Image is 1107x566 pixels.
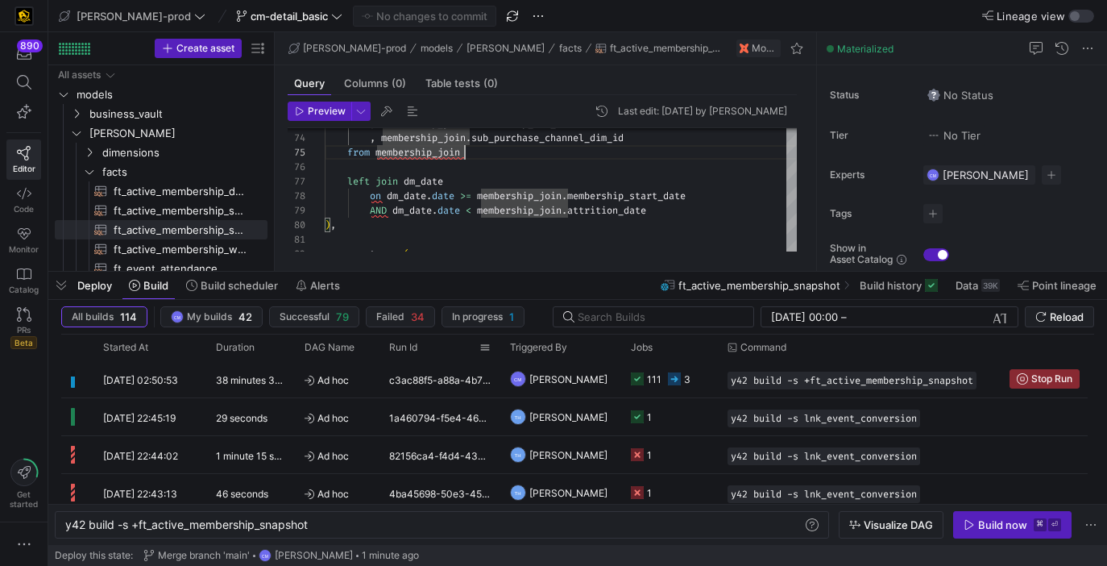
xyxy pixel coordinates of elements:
span: My builds [187,311,232,323]
div: 76 [288,160,305,174]
div: All assets [58,69,101,81]
span: [DATE] 22:45:19 [103,412,176,424]
button: No statusNo Status [923,85,997,106]
span: [PERSON_NAME] [529,398,607,436]
div: TH [510,409,526,425]
button: Point lineage [1010,272,1104,299]
span: [PERSON_NAME] [466,43,545,54]
span: . [562,189,567,202]
button: Build [122,272,176,299]
span: Editor [13,164,35,173]
div: CM [927,169,939,181]
span: Model [752,43,777,54]
span: Status [830,89,910,101]
span: y42 build -s lnk_event_conversion [731,489,917,500]
span: No Tier [927,129,981,142]
span: Preview [308,106,346,117]
span: on [370,189,381,202]
span: dm_date [392,204,432,217]
a: Monitor [6,220,41,260]
button: Failed34 [366,306,435,327]
span: – [841,310,847,323]
button: Build scheduler [179,272,285,299]
div: Press SPACE to select this row. [55,162,267,181]
span: Experts [830,169,910,181]
button: [PERSON_NAME]-prod [284,39,410,58]
span: Ad hoc [305,475,370,513]
div: 81 [288,232,305,247]
span: Deploy [77,279,112,292]
span: Beta [10,336,37,349]
span: No Status [927,89,993,102]
span: , [370,131,375,144]
span: date [437,204,460,217]
div: 890 [17,40,43,52]
span: ft_active_membership_snapshot [610,43,723,54]
div: 75 [288,145,305,160]
span: . [466,131,471,144]
span: 1 [509,310,514,323]
div: Press SPACE to select this row. [61,360,1088,398]
span: Get started [10,489,38,509]
span: membership_join [381,131,466,144]
img: No tier [927,129,940,142]
button: No tierNo Tier [923,125,985,146]
span: facts [559,43,582,54]
span: Ad hoc [305,361,370,399]
span: Catalog [9,285,39,294]
button: Data39K [948,272,1007,299]
span: [PERSON_NAME] [529,474,607,512]
span: dimensions [102,144,265,162]
span: 79 [336,310,349,323]
button: Successful79 [269,306,359,327]
span: dm_date [404,175,443,188]
span: Point lineage [1032,279,1097,292]
span: Build [143,279,168,292]
button: Build history [852,272,945,299]
span: Materialized [837,43,893,55]
div: Press SPACE to select this row. [55,65,267,85]
span: models [77,85,265,104]
span: 42 [238,310,252,323]
span: [PERSON_NAME] [275,550,353,561]
span: Data [956,279,978,292]
span: Table tests [425,78,498,89]
span: [PERSON_NAME] [89,124,265,143]
span: y42 build -s lnk_event_conversion [731,413,917,424]
a: https://storage.googleapis.com/y42-prod-data-exchange/images/uAsz27BndGEK0hZWDFeOjoxA7jCwgK9jE472... [6,2,41,30]
kbd: ⌘ [1034,518,1047,531]
span: >= [460,189,471,202]
button: [PERSON_NAME] [462,39,549,58]
a: Catalog [6,260,41,301]
span: [DATE] 02:50:53 [103,374,178,386]
div: 1 [647,436,652,474]
span: Lineage view [997,10,1065,23]
span: [PERSON_NAME]-prod [77,10,191,23]
div: Build now [978,518,1027,531]
div: Press SPACE to select this row. [61,398,1088,436]
span: from [347,146,370,159]
div: 1 [647,398,652,436]
img: https://storage.googleapis.com/y42-prod-data-exchange/images/uAsz27BndGEK0hZWDFeOjoxA7jCwgK9jE472... [16,8,32,24]
button: Preview [288,102,351,121]
button: Visualize DAG [839,511,943,539]
span: . [432,204,437,217]
span: Visualize DAG [864,518,933,531]
span: Tags [830,208,910,219]
y42-duration: 38 minutes 35 seconds [216,374,321,386]
span: models [421,43,453,54]
div: Press SPACE to select this row. [55,259,267,278]
span: [PERSON_NAME] [943,169,1029,181]
span: as [387,248,398,260]
button: cm-detail_basic [232,6,346,27]
span: join [375,175,398,188]
a: Code [6,180,41,220]
span: membership_join [477,189,562,202]
div: 1a460794-f5e4-46b0-8eba-5df3e59e0a8d [379,398,500,435]
span: Jobs [631,342,653,353]
div: Press SPACE to select this row. [61,436,1088,474]
div: Press SPACE to select this row. [55,123,267,143]
span: [PERSON_NAME]-prod [303,43,406,54]
span: membership_start_date [567,189,686,202]
div: Press SPACE to select this row. [61,474,1088,512]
